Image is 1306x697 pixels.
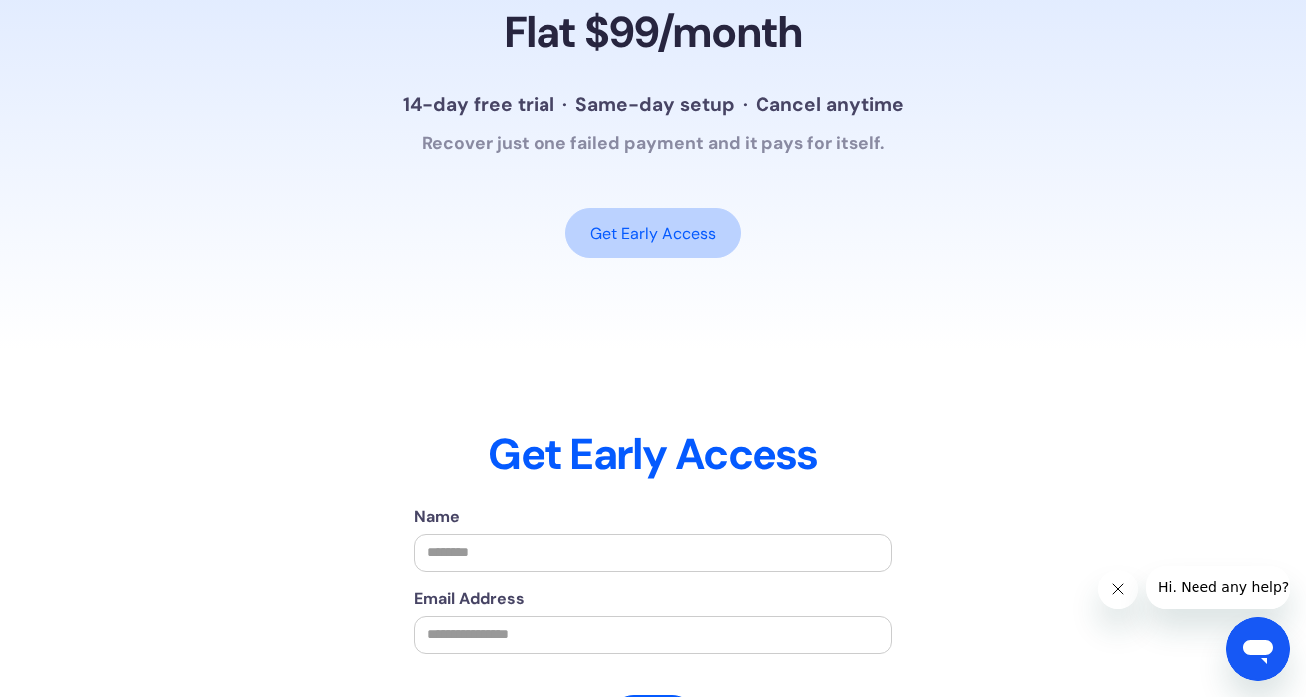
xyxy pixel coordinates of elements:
[565,208,741,258] a: Get Early Access
[756,91,904,119] div: Cancel anytime
[1098,570,1138,609] iframe: Close message
[414,587,892,611] label: Email Address
[504,7,803,59] h2: Flat $99/month
[743,91,748,119] div: ·
[414,505,892,529] label: Name
[32,429,1274,481] h2: Get Early Access
[422,132,884,154] strong: Recover just one failed payment and it pays for itself.
[562,91,567,119] div: ·
[1226,617,1290,681] iframe: Button to launch messaging window
[575,91,735,119] div: Same-day setup
[403,91,554,119] div: 14-day free trial
[1146,566,1290,609] iframe: Message from company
